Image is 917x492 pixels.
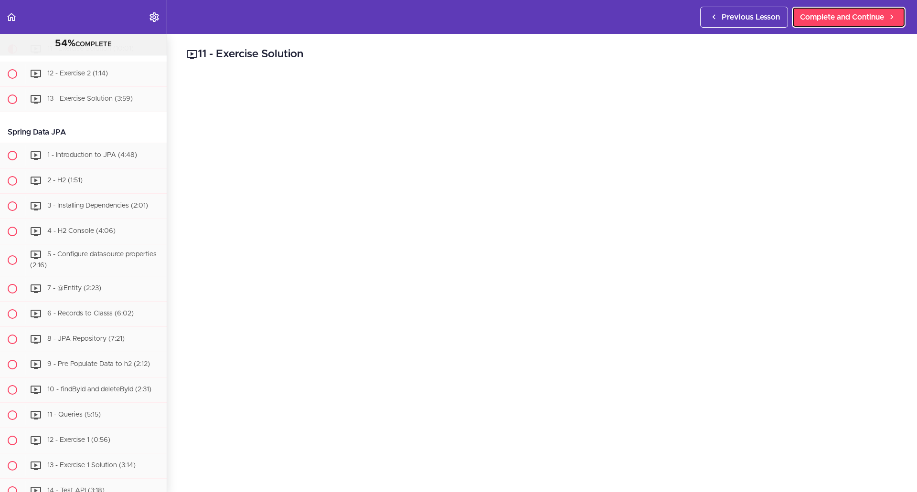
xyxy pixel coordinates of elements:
[55,39,75,48] span: 54%
[47,335,125,342] span: 8 - JPA Repository (7:21)
[47,285,101,292] span: 7 - @Entity (2:23)
[792,7,906,28] a: Complete and Continue
[186,77,898,477] iframe: Video Player
[47,228,116,235] span: 4 - H2 Console (4:06)
[700,7,788,28] a: Previous Lesson
[6,11,17,23] svg: Back to course curriculum
[47,178,83,184] span: 2 - H2 (1:51)
[149,11,160,23] svg: Settings Menu
[30,251,157,269] span: 5 - Configure datasource properties (2:16)
[47,96,133,103] span: 13 - Exercise Solution (3:59)
[722,11,780,23] span: Previous Lesson
[47,462,136,469] span: 13 - Exercise 1 Solution (3:14)
[47,152,137,159] span: 1 - Introduction to JPA (4:48)
[47,411,101,418] span: 11 - Queries (5:15)
[47,386,151,393] span: 10 - findById and deleteById (2:31)
[186,46,898,63] h2: 11 - Exercise Solution
[47,203,148,209] span: 3 - Installing Dependencies (2:01)
[47,361,150,367] span: 9 - Pre Populate Data to h2 (2:12)
[12,38,155,50] div: COMPLETE
[800,11,884,23] span: Complete and Continue
[47,71,108,77] span: 12 - Exercise 2 (1:14)
[47,310,134,317] span: 6 - Records to Classs (6:02)
[47,437,110,443] span: 12 - Exercise 1 (0:56)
